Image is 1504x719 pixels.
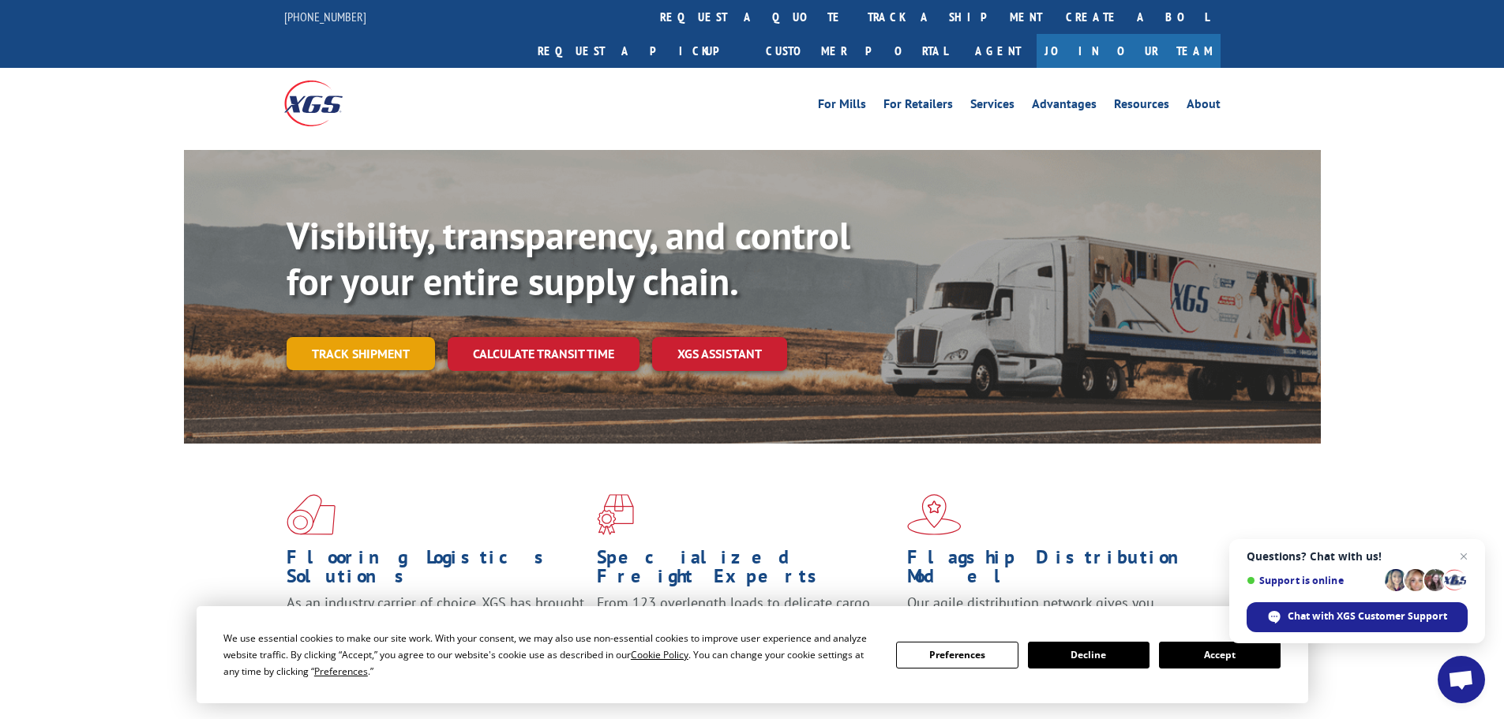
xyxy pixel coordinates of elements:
a: About [1187,98,1221,115]
a: Advantages [1032,98,1097,115]
h1: Specialized Freight Experts [597,548,895,594]
a: XGS ASSISTANT [652,337,787,371]
span: Close chat [1454,547,1473,566]
a: Agent [959,34,1037,68]
a: Calculate transit time [448,337,639,371]
h1: Flagship Distribution Model [907,548,1206,594]
div: Cookie Consent Prompt [197,606,1308,703]
a: [PHONE_NUMBER] [284,9,366,24]
a: Request a pickup [526,34,754,68]
span: Preferences [314,665,368,678]
img: xgs-icon-focused-on-flooring-red [597,494,634,535]
h1: Flooring Logistics Solutions [287,548,585,594]
button: Preferences [896,642,1018,668]
a: Services [970,98,1015,115]
button: Accept [1159,642,1281,668]
span: Our agile distribution network gives you nationwide inventory management on demand. [907,594,1198,631]
img: xgs-icon-flagship-distribution-model-red [907,494,962,535]
a: Resources [1114,98,1169,115]
span: Questions? Chat with us! [1247,550,1468,563]
a: Customer Portal [754,34,959,68]
span: As an industry carrier of choice, XGS has brought innovation and dedication to flooring logistics... [287,594,584,650]
span: Cookie Policy [631,648,688,661]
a: Track shipment [287,337,435,370]
a: Join Our Team [1037,34,1221,68]
button: Decline [1028,642,1150,668]
span: Support is online [1247,575,1379,586]
div: Chat with XGS Customer Support [1247,602,1468,632]
div: We use essential cookies to make our site work. With your consent, we may also use non-essential ... [223,630,877,680]
span: Chat with XGS Customer Support [1288,609,1447,624]
p: From 123 overlength loads to delicate cargo, our experienced staff knows the best way to move you... [597,594,895,664]
a: For Mills [818,98,866,115]
img: xgs-icon-total-supply-chain-intelligence-red [287,494,336,535]
div: Open chat [1438,656,1485,703]
a: For Retailers [883,98,953,115]
b: Visibility, transparency, and control for your entire supply chain. [287,211,850,305]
